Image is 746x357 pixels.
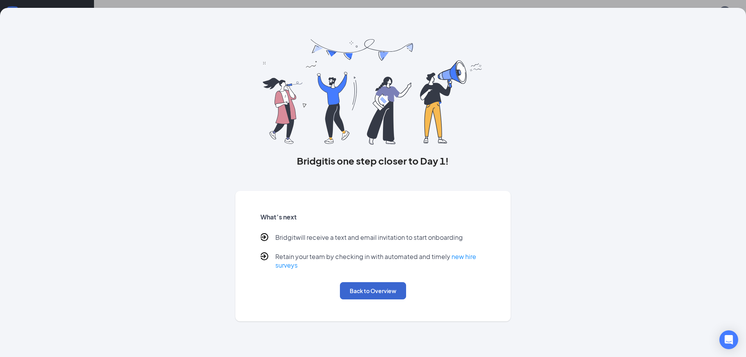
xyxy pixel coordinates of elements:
[275,252,486,270] p: Retain your team by checking in with automated and timely
[235,154,511,167] h3: Bridgit is one step closer to Day 1!
[719,330,738,349] div: Open Intercom Messenger
[275,252,476,269] a: new hire surveys
[275,233,463,243] p: Bridgit will receive a text and email invitation to start onboarding
[340,282,406,299] button: Back to Overview
[260,213,486,221] h5: What’s next
[263,39,483,145] img: you are all set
